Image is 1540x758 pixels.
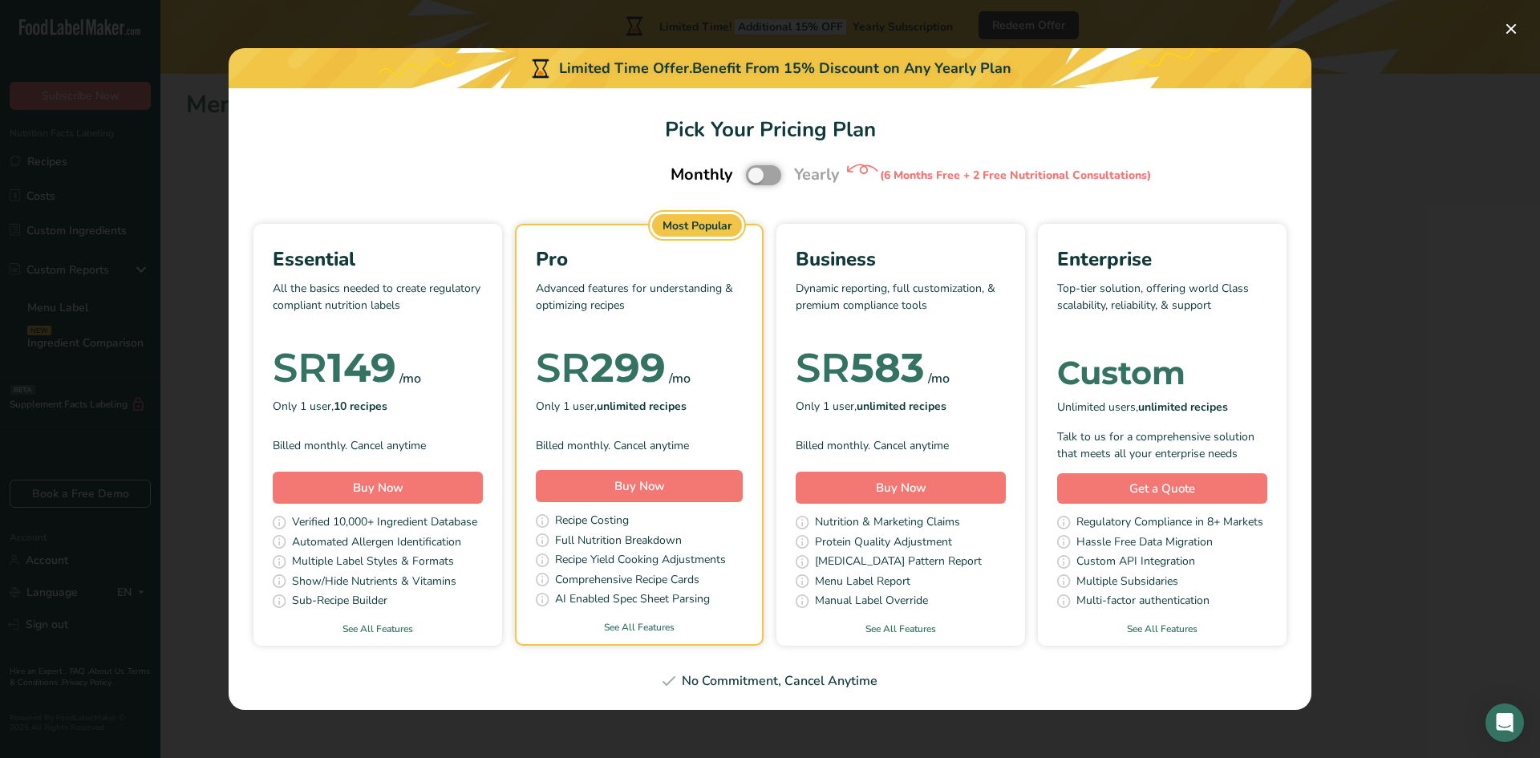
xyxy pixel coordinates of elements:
[796,280,1006,328] p: Dynamic reporting, full customization, & premium compliance tools
[273,437,483,454] div: Billed monthly. Cancel anytime
[796,398,946,415] span: Only 1 user,
[517,620,762,634] a: See All Features
[536,352,666,384] div: 299
[1057,428,1267,462] div: Talk to us for a comprehensive solution that meets all your enterprise needs
[1485,703,1524,742] div: Open Intercom Messenger
[815,592,928,612] span: Manual Label Override
[536,280,743,328] p: Advanced features for understanding & optimizing recipes
[876,480,926,496] span: Buy Now
[815,553,982,573] span: [MEDICAL_DATA] Pattern Report
[1057,399,1228,415] span: Unlimited users,
[614,478,665,494] span: Buy Now
[399,369,421,388] div: /mo
[536,470,743,502] button: Buy Now
[536,343,590,392] span: SR
[1076,533,1213,553] span: Hassle Free Data Migration
[597,399,687,414] b: unlimited recipes
[669,369,691,388] div: /mo
[536,437,743,454] div: Billed monthly. Cancel anytime
[273,352,396,384] div: 149
[273,343,327,392] span: SR
[555,512,629,532] span: Recipe Costing
[815,513,960,533] span: Nutrition & Marketing Claims
[292,513,477,533] span: Verified 10,000+ Ingredient Database
[1076,573,1178,593] span: Multiple Subsidaries
[353,480,403,496] span: Buy Now
[1076,513,1263,533] span: Regulatory Compliance in 8+ Markets
[796,245,1006,274] div: Business
[273,398,387,415] span: Only 1 user,
[292,592,387,612] span: Sub-Recipe Builder
[1129,480,1195,498] span: Get a Quote
[857,399,946,414] b: unlimited recipes
[536,245,743,274] div: Pro
[1076,592,1210,612] span: Multi-factor authentication
[292,573,456,593] span: Show/Hide Nutrients & Vitamins
[253,622,502,636] a: See All Features
[652,214,742,237] div: Most Popular
[815,533,952,553] span: Protein Quality Adjustment
[880,167,1151,184] div: (6 Months Free + 2 Free Nutritional Consultations)
[1057,280,1267,328] p: Top-tier solution, offering world Class scalability, reliability, & support
[248,671,1292,691] div: No Commitment, Cancel Anytime
[248,114,1292,145] h1: Pick Your Pricing Plan
[555,551,726,571] span: Recipe Yield Cooking Adjustments
[292,533,461,553] span: Automated Allergen Identification
[776,622,1025,636] a: See All Features
[555,532,682,552] span: Full Nutrition Breakdown
[796,352,925,384] div: 583
[928,369,950,388] div: /mo
[671,163,733,187] span: Monthly
[796,343,850,392] span: SR
[229,48,1311,88] div: Limited Time Offer.
[1076,553,1195,573] span: Custom API Integration
[273,472,483,504] button: Buy Now
[536,398,687,415] span: Only 1 user,
[815,573,910,593] span: Menu Label Report
[334,399,387,414] b: 10 recipes
[555,571,699,591] span: Comprehensive Recipe Cards
[1057,245,1267,274] div: Enterprise
[692,58,1011,79] div: Benefit From 15% Discount on Any Yearly Plan
[796,437,1006,454] div: Billed monthly. Cancel anytime
[1138,399,1228,415] b: unlimited recipes
[1038,622,1287,636] a: See All Features
[292,553,454,573] span: Multiple Label Styles & Formats
[1057,473,1267,505] a: Get a Quote
[273,280,483,328] p: All the basics needed to create regulatory compliant nutrition labels
[796,472,1006,504] button: Buy Now
[794,163,840,187] span: Yearly
[273,245,483,274] div: Essential
[1057,357,1267,389] div: Custom
[555,590,710,610] span: AI Enabled Spec Sheet Parsing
